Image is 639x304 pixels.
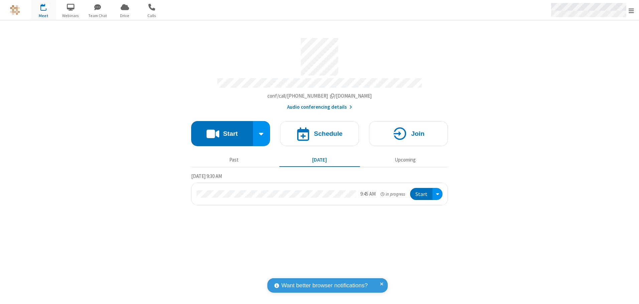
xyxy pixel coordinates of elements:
[112,13,137,19] span: Drive
[191,172,448,206] section: Today's Meetings
[253,121,270,146] div: Start conference options
[58,13,83,19] span: Webinars
[267,92,372,100] button: Copy my meeting room linkCopy my meeting room link
[191,33,448,111] section: Account details
[223,130,238,137] h4: Start
[280,121,359,146] button: Schedule
[369,121,448,146] button: Join
[191,121,253,146] button: Start
[139,13,164,19] span: Calls
[45,4,49,9] div: 1
[31,13,56,19] span: Meet
[281,281,368,290] span: Want better browser notifications?
[314,130,343,137] h4: Schedule
[287,103,352,111] button: Audio conferencing details
[191,173,222,179] span: [DATE] 9:30 AM
[410,188,432,200] button: Start
[194,154,274,166] button: Past
[360,190,376,198] div: 9:45 AM
[432,188,442,200] div: Open menu
[279,154,360,166] button: [DATE]
[267,93,372,99] span: Copy my meeting room link
[10,5,20,15] img: QA Selenium DO NOT DELETE OR CHANGE
[85,13,110,19] span: Team Chat
[411,130,424,137] h4: Join
[381,191,405,197] em: in progress
[365,154,445,166] button: Upcoming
